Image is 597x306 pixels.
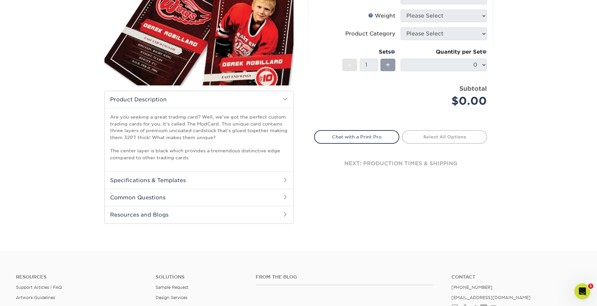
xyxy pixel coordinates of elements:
[105,172,293,189] h2: Specifications & Templates
[105,206,293,223] h2: Resources and Blogs
[402,130,487,143] a: Select All Options
[451,274,581,280] a: Contact
[314,144,487,183] div: next: production times & shipping
[451,295,531,300] a: [EMAIL_ADDRESS][DOMAIN_NAME]
[348,60,351,70] span: -
[588,283,593,289] span: 1
[386,60,390,70] span: +
[110,114,288,161] p: Are you seeking a great trading card? Well, we've got the perfect custom trading cards for you. I...
[401,48,487,56] div: Quantity per Set
[314,130,399,143] a: Chat with a Print Pro
[451,285,493,290] a: [PHONE_NUMBER]
[105,189,293,206] h2: Common Questions
[574,283,590,299] iframe: Intercom live chat
[345,30,395,38] div: Product Category
[156,274,245,280] h4: Solutions
[342,48,395,56] div: Sets
[459,85,487,92] strong: Subtotal
[256,274,433,280] h4: From the Blog
[16,274,146,280] h4: Resources
[105,91,293,108] h2: Product Description
[368,12,395,20] div: Weight
[406,93,487,109] div: $0.00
